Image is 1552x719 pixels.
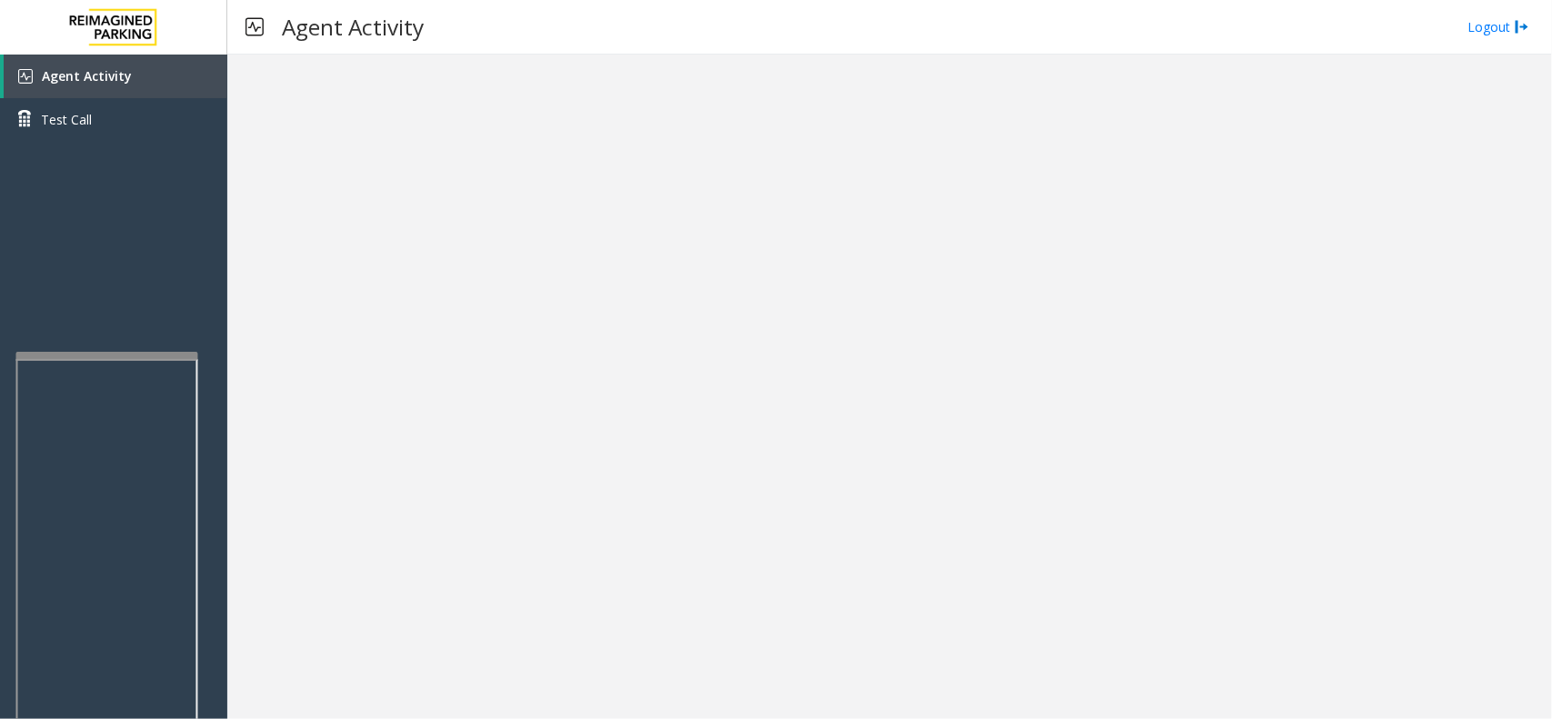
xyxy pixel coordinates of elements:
[18,69,33,84] img: 'icon'
[1515,17,1529,36] img: logout
[1467,17,1529,36] a: Logout
[273,5,433,49] h3: Agent Activity
[245,5,264,49] img: pageIcon
[4,55,227,98] a: Agent Activity
[42,67,132,85] span: Agent Activity
[41,110,92,129] span: Test Call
